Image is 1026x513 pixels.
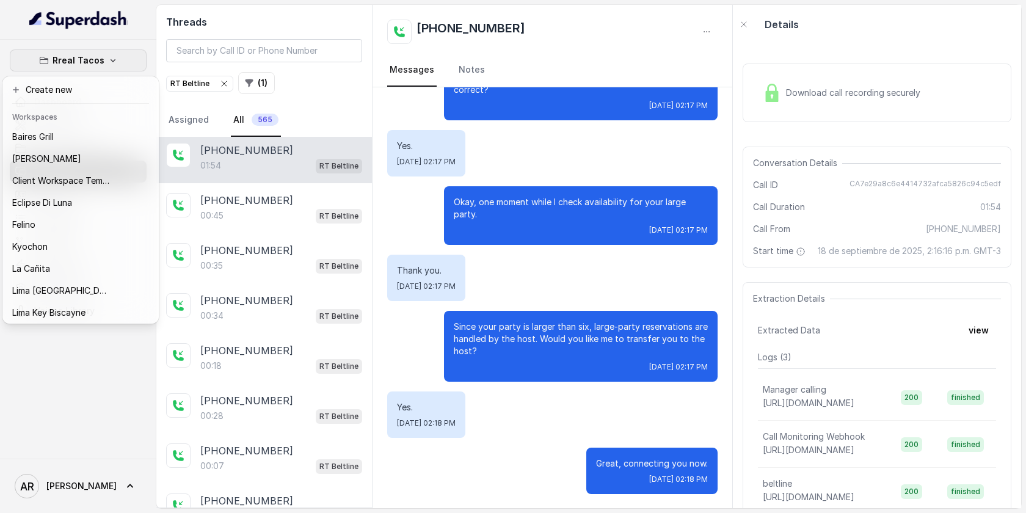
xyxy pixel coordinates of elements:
[10,49,147,71] button: Rreal Tacos
[5,106,156,126] header: Workspaces
[12,239,48,254] p: Kyochon
[2,76,159,324] div: Rreal Tacos
[5,79,156,101] button: Create new
[53,53,104,68] p: Rreal Tacos
[12,305,85,320] p: Lima Key Biscayne
[12,261,50,276] p: La Cañita
[12,151,81,166] p: [PERSON_NAME]
[12,173,110,188] p: Client Workspace Template
[12,283,110,298] p: Lima [GEOGRAPHIC_DATA]
[12,195,72,210] p: Eclipse Di Luna
[12,217,35,232] p: Felino
[12,129,54,144] p: Baires Grill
